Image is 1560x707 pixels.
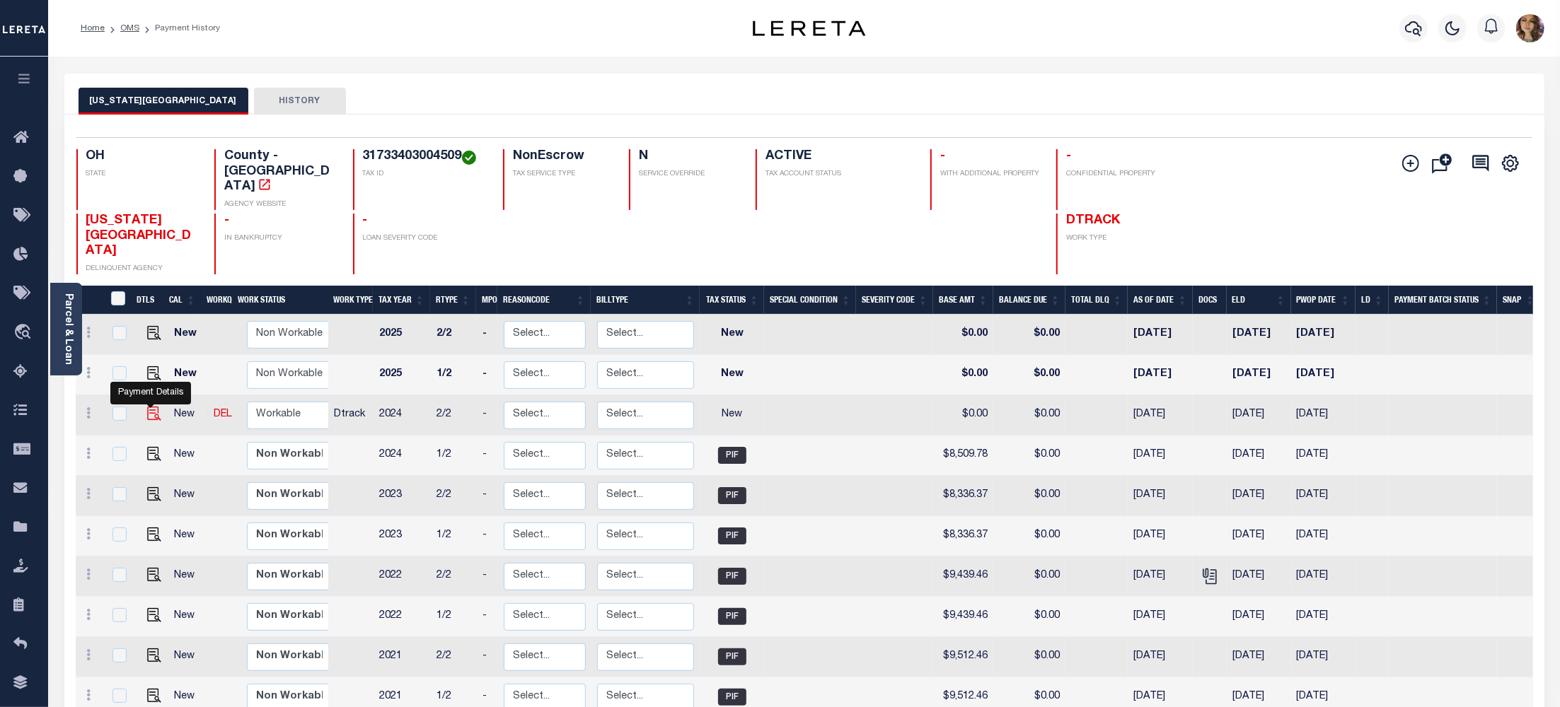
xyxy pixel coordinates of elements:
h4: County - [GEOGRAPHIC_DATA] [224,149,336,195]
td: - [477,315,498,355]
td: 1/2 [431,436,477,476]
td: $9,512.46 [933,637,993,677]
td: 2/2 [431,637,477,677]
td: 2025 [374,355,431,395]
td: New [168,315,208,355]
td: [DATE] [1291,597,1356,637]
th: Total DLQ: activate to sort column ascending [1065,286,1128,315]
td: New [168,476,208,516]
th: Severity Code: activate to sort column ascending [856,286,933,315]
td: $0.00 [933,355,993,395]
td: - [477,637,498,677]
td: New [168,516,208,556]
td: Dtrack [328,395,374,436]
span: [US_STATE][GEOGRAPHIC_DATA] [86,214,192,257]
td: $9,439.46 [933,597,993,637]
span: PIF [718,527,746,544]
span: PIF [718,568,746,585]
span: - [1066,150,1071,163]
td: 2/2 [431,556,477,597]
td: $0.00 [933,315,993,355]
td: [DATE] [1227,476,1291,516]
td: [DATE] [1227,556,1291,597]
td: $0.00 [993,597,1065,637]
td: New [700,315,764,355]
p: TAX ID [363,169,487,180]
span: - [224,214,229,227]
p: TAX ACCOUNT STATUS [765,169,913,180]
td: [DATE] [1291,556,1356,597]
td: [DATE] [1227,355,1291,395]
td: - [477,476,498,516]
p: WORK TYPE [1066,233,1178,244]
th: WorkQ [201,286,232,315]
span: - [940,150,945,163]
td: [DATE] [1227,395,1291,436]
td: - [477,355,498,395]
td: New [700,355,764,395]
span: - [363,214,368,227]
td: [DATE] [1227,436,1291,476]
td: [DATE] [1291,315,1356,355]
th: LD: activate to sort column ascending [1356,286,1389,315]
th: Tax Year: activate to sort column ascending [373,286,430,315]
th: Tax Status: activate to sort column ascending [700,286,764,315]
th: Payment Batch Status: activate to sort column ascending [1389,286,1497,315]
td: [DATE] [1128,476,1193,516]
th: Work Status [232,286,328,315]
td: [DATE] [1227,516,1291,556]
th: &nbsp; [103,286,132,315]
a: OMS [120,24,139,33]
td: New [168,597,208,637]
p: STATE [86,169,198,180]
td: - [477,436,498,476]
td: New [168,436,208,476]
td: 1/2 [431,597,477,637]
td: New [168,556,208,597]
th: SNAP: activate to sort column ascending [1497,286,1540,315]
p: LOAN SEVERITY CODE [363,233,487,244]
th: ReasonCode: activate to sort column ascending [497,286,591,315]
h4: N [639,149,738,165]
p: CONFIDENTIAL PROPERTY [1066,169,1178,180]
th: PWOP Date: activate to sort column ascending [1291,286,1356,315]
td: 2/2 [431,476,477,516]
td: [DATE] [1128,556,1193,597]
td: 2024 [374,436,431,476]
td: $0.00 [993,395,1065,436]
td: [DATE] [1128,597,1193,637]
td: $8,509.78 [933,436,993,476]
td: [DATE] [1291,476,1356,516]
td: New [168,637,208,677]
h4: ACTIVE [765,149,913,165]
th: Base Amt: activate to sort column ascending [933,286,993,315]
td: 2024 [374,395,431,436]
td: - [477,395,498,436]
td: [DATE] [1128,355,1193,395]
th: DTLS [131,286,163,315]
th: MPO [476,286,497,315]
th: Special Condition: activate to sort column ascending [764,286,856,315]
td: [DATE] [1128,637,1193,677]
td: 2021 [374,637,431,677]
span: PIF [718,447,746,464]
a: Parcel & Loan [63,293,73,365]
td: 2022 [374,556,431,597]
td: $0.00 [993,476,1065,516]
td: 2023 [374,476,431,516]
td: [DATE] [1291,355,1356,395]
th: BillType: activate to sort column ascending [591,286,700,315]
td: [DATE] [1291,516,1356,556]
td: [DATE] [1227,597,1291,637]
td: $0.00 [993,315,1065,355]
p: DELINQUENT AGENCY [86,264,198,274]
img: logo-dark.svg [753,21,866,36]
td: $0.00 [993,436,1065,476]
td: New [168,355,208,395]
td: [DATE] [1291,637,1356,677]
td: $9,439.46 [933,556,993,597]
h4: NonEscrow [513,149,612,165]
th: Work Type [328,286,373,315]
td: $8,336.37 [933,476,993,516]
td: $0.00 [993,556,1065,597]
